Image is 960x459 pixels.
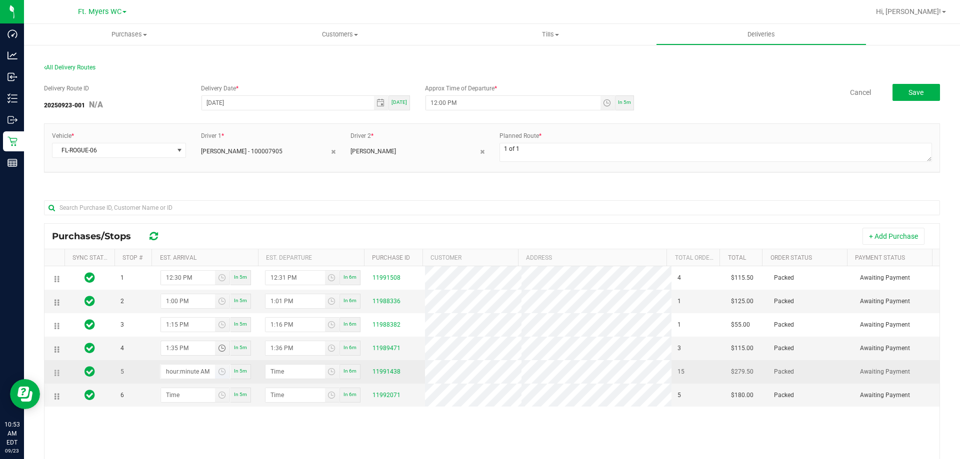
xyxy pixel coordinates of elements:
span: Purchases/Stops [52,231,141,242]
span: In 5m [618,99,631,105]
label: Planned Route [499,131,541,140]
span: Customers [235,30,444,39]
span: Toggle calendar [374,96,388,110]
span: N/A [89,100,103,109]
span: $279.50 [731,367,753,377]
span: Toggle time list [325,271,339,285]
span: In Sync [84,388,95,402]
iframe: Resource center [10,379,40,409]
span: 3 [677,344,681,353]
input: Time [161,388,215,402]
strong: 20250923-001 [44,102,85,109]
span: Awaiting Payment [860,320,910,330]
a: Est. Arrival [160,254,196,261]
th: Total Order Lines [666,249,719,266]
inline-svg: Outbound [7,115,17,125]
inline-svg: Dashboard [7,29,17,39]
span: 5 [120,367,124,377]
span: Toggle time list [215,318,229,332]
span: Toggle time list [600,96,615,110]
input: Time [265,388,325,402]
span: Awaiting Payment [860,297,910,306]
inline-svg: Inbound [7,72,17,82]
span: 1 [120,273,124,283]
span: 4 [677,273,681,283]
span: Toggle time list [325,388,339,402]
input: Date [202,96,374,110]
span: Purchases [24,30,234,39]
span: 6 [120,391,124,400]
label: Delivery Date [201,84,238,93]
span: Toggle time list [215,365,229,379]
a: Order Status [770,254,812,261]
span: Packed [774,367,794,377]
input: Time [265,365,325,379]
a: Stop # [122,254,142,261]
p: 10:53 AM EDT [4,420,19,447]
span: Awaiting Payment [860,391,910,400]
input: Time [161,294,215,308]
span: In Sync [84,271,95,285]
span: Packed [774,320,794,330]
span: 3 [120,320,124,330]
label: Driver 1 [201,131,224,140]
input: Time [265,318,325,332]
th: Address [518,249,666,266]
span: Toggle time list [215,388,229,402]
input: Time [265,271,325,285]
span: Ft. Myers WC [78,7,121,16]
span: Toggle time list [215,271,229,285]
a: Customers [234,24,445,45]
span: Deliveries [734,30,788,39]
inline-svg: Retail [7,136,17,146]
span: In Sync [84,318,95,332]
a: 11989471 [372,345,400,352]
span: Awaiting Payment [860,367,910,377]
inline-svg: Reports [7,158,17,168]
input: Search Purchase ID, Customer Name or ID [44,200,940,215]
span: In 5m [234,368,247,374]
span: $180.00 [731,391,753,400]
span: Packed [774,391,794,400]
span: In 5m [234,274,247,280]
span: Save [908,88,923,96]
label: Vehicle [52,131,74,140]
th: Est. Departure [258,249,364,266]
a: Total [728,254,746,261]
label: Driver 2 [350,131,373,140]
a: Cancel [850,87,871,97]
span: In 6m [343,321,356,327]
span: In 6m [343,392,356,397]
a: 11992071 [372,392,400,399]
span: $55.00 [731,320,750,330]
a: 11991438 [372,368,400,375]
input: Time [265,341,325,355]
span: 1 [677,297,681,306]
span: Toggle time list [325,365,339,379]
th: Customer [422,249,518,266]
input: Time [161,365,215,379]
span: Toggle time list [215,294,229,308]
span: Packed [774,344,794,353]
p: 09/23 [4,447,19,455]
span: $115.50 [731,273,753,283]
span: FL-ROGUE-06 [52,143,173,157]
span: In 6m [343,345,356,350]
span: Awaiting Payment [860,344,910,353]
inline-svg: Inventory [7,93,17,103]
span: Awaiting Payment [860,273,910,283]
span: Tills [445,30,655,39]
span: In 6m [343,368,356,374]
span: 4 [120,344,124,353]
span: [PERSON_NAME] [350,147,396,156]
inline-svg: Analytics [7,50,17,60]
a: Deliveries [656,24,866,45]
span: In Sync [84,365,95,379]
span: Toggle time list [215,341,229,355]
span: 2 [120,297,124,306]
span: 15 [677,367,684,377]
span: [PERSON_NAME] - 100007905 [201,147,282,156]
span: 5 [677,391,681,400]
input: Time [426,96,600,110]
a: 11991508 [372,274,400,281]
